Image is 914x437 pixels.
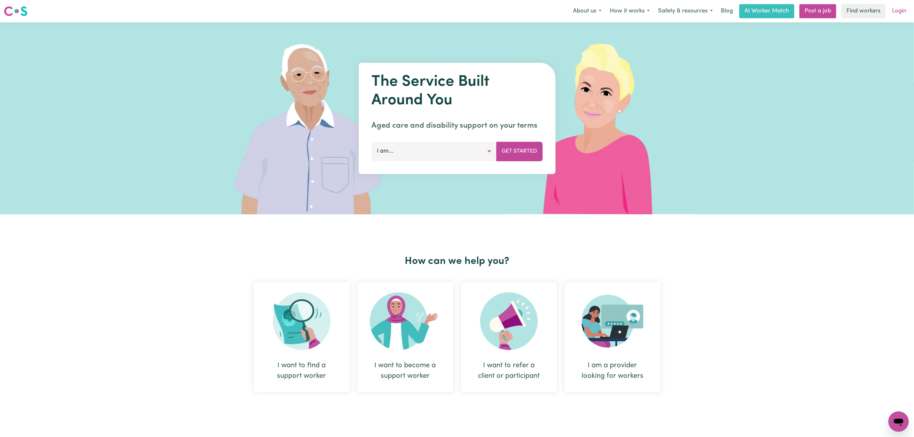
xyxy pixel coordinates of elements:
[480,292,538,350] img: Refer
[476,360,542,381] div: I want to refer a client or participant
[565,282,661,392] div: I am a provider looking for workers
[888,4,910,18] a: Login
[370,292,441,350] img: Become Worker
[654,4,717,18] button: Safety & resources
[250,255,664,267] h2: How can we help you?
[4,4,28,19] a: Careseekers logo
[371,120,543,131] p: Aged care and disability support on your terms
[496,142,543,161] button: Get Started
[269,360,334,381] div: I want to find a support worker
[373,360,438,381] div: I want to become a support worker
[371,142,497,161] button: I am...
[461,282,557,392] div: I want to refer a client or participant
[799,4,836,18] a: Post a job
[4,5,28,17] img: Careseekers logo
[888,411,909,432] iframe: Button to launch messaging window, conversation in progress
[273,292,330,350] img: Search
[582,292,644,350] img: Provider
[569,4,606,18] button: About us
[580,360,645,381] div: I am a provider looking for workers
[357,282,453,392] div: I want to become a support worker
[606,4,654,18] button: How it works
[717,4,737,18] a: Blog
[739,4,794,18] a: AI Worker Match
[254,282,350,392] div: I want to find a support worker
[841,4,886,18] a: Find workers
[371,73,543,110] h1: The Service Built Around You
